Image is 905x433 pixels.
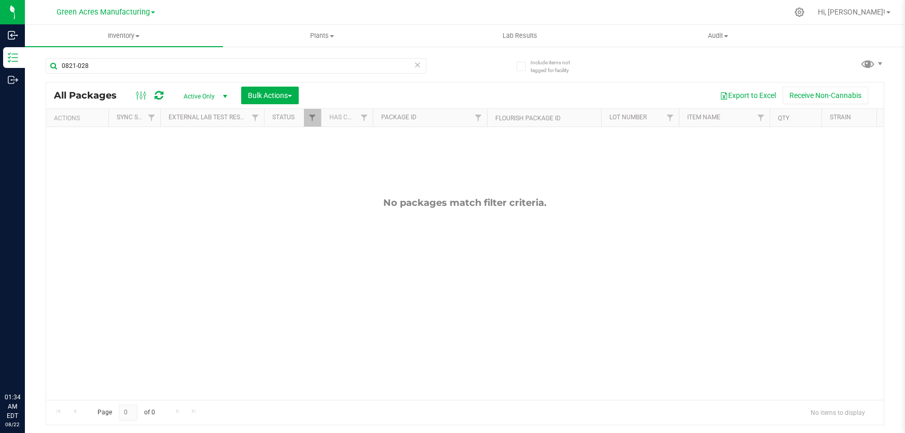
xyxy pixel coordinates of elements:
[356,109,373,127] a: Filter
[778,115,789,122] a: Qty
[495,115,561,122] a: Flourish Package ID
[489,31,551,40] span: Lab Results
[830,114,851,121] a: Strain
[46,197,884,208] div: No packages match filter criteria.
[662,109,679,127] a: Filter
[25,25,223,47] a: Inventory
[223,25,421,47] a: Plants
[54,90,127,101] span: All Packages
[8,75,18,85] inline-svg: Outbound
[421,25,619,47] a: Lab Results
[8,30,18,40] inline-svg: Inbound
[713,87,783,104] button: Export to Excel
[8,52,18,63] inline-svg: Inventory
[117,114,157,121] a: Sync Status
[609,114,647,121] a: Lot Number
[793,7,806,17] div: Manage settings
[414,58,421,72] span: Clear
[10,350,41,381] iframe: Resource center
[31,348,43,361] iframe: Resource center unread badge
[470,109,487,127] a: Filter
[802,404,873,420] span: No items to display
[531,59,582,74] span: Include items not tagged for facility
[818,8,885,16] span: Hi, [PERSON_NAME]!
[247,109,264,127] a: Filter
[248,91,292,100] span: Bulk Actions
[619,31,816,40] span: Audit
[46,58,426,74] input: Search Package ID, Item Name, SKU, Lot or Part Number...
[89,404,163,421] span: Page of 0
[753,109,770,127] a: Filter
[57,8,150,17] span: Green Acres Manufacturing
[25,31,223,40] span: Inventory
[143,109,160,127] a: Filter
[783,87,868,104] button: Receive Non-Cannabis
[224,31,421,40] span: Plants
[381,114,416,121] a: Package ID
[5,421,20,428] p: 08/22
[272,114,295,121] a: Status
[304,109,321,127] a: Filter
[54,115,104,122] div: Actions
[241,87,299,104] button: Bulk Actions
[619,25,817,47] a: Audit
[687,114,720,121] a: Item Name
[321,109,373,127] th: Has COA
[169,114,250,121] a: External Lab Test Result
[5,393,20,421] p: 01:34 AM EDT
